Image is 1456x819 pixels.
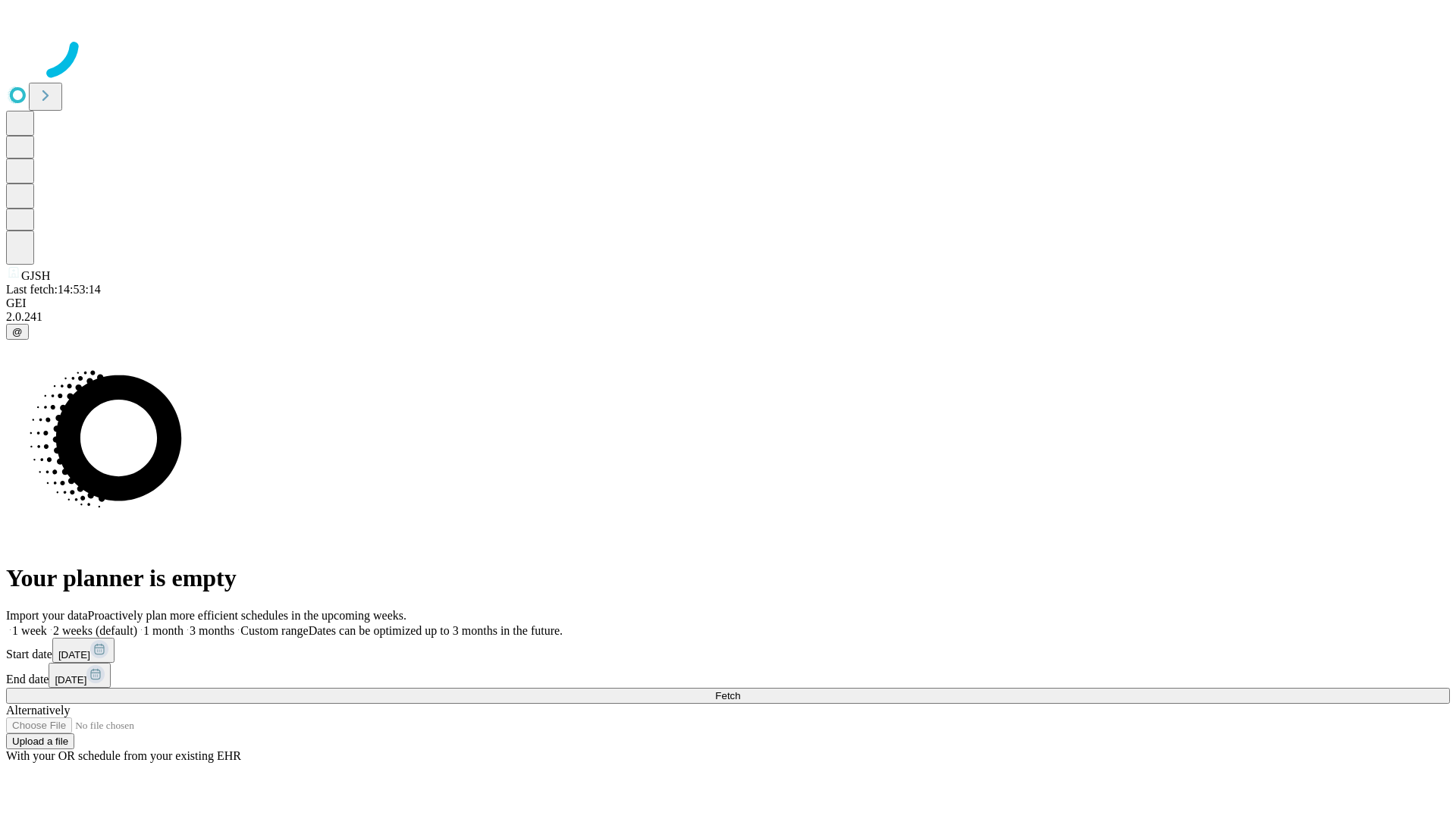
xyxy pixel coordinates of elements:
[6,749,241,762] span: With your OR schedule from your existing EHR
[6,688,1450,704] button: Fetch
[12,326,23,337] span: @
[6,609,88,622] span: Import your data
[49,663,111,688] button: [DATE]
[6,297,1450,310] div: GEI
[55,674,86,686] span: [DATE]
[240,624,308,637] span: Custom range
[6,663,1450,688] div: End date
[6,638,1450,663] div: Start date
[309,624,563,637] span: Dates can be optimized up to 3 months in the future.
[6,564,1450,592] h1: Your planner is empty
[12,624,47,637] span: 1 week
[6,733,74,749] button: Upload a file
[190,624,234,637] span: 3 months
[6,704,70,717] span: Alternatively
[715,690,740,701] span: Fetch
[52,638,115,663] button: [DATE]
[143,624,184,637] span: 1 month
[6,283,101,296] span: Last fetch: 14:53:14
[53,624,137,637] span: 2 weeks (default)
[88,609,406,622] span: Proactively plan more efficient schedules in the upcoming weeks.
[21,269,50,282] span: GJSH
[58,649,90,661] span: [DATE]
[6,310,1450,324] div: 2.0.241
[6,324,29,340] button: @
